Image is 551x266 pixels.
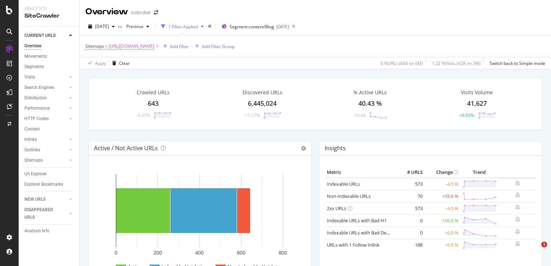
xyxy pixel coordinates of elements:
[353,89,387,96] div: % Active URLs
[24,146,67,154] a: Outlinks
[396,214,424,227] td: 0
[24,84,67,91] a: Search Engines
[24,12,74,20] div: SiteCrawler
[432,60,481,66] div: 1.22 % Visits ( 42K on 3M )
[396,178,424,190] td: 573
[460,112,474,118] div: +9.63%
[242,89,282,96] div: Discovered URLs
[24,125,74,133] a: Content
[24,196,46,203] div: NEW URLS
[137,89,170,96] div: Crawled URLs
[245,112,260,118] div: +1.17%
[396,239,424,251] td: 188
[24,73,67,81] a: Visits
[192,42,235,51] button: Add Filter Group
[325,167,396,178] th: Metric
[118,23,123,29] span: vs
[24,227,74,235] a: Analysis Info
[24,170,74,178] a: Url Explorer
[487,57,545,69] button: Switch back to Simple mode
[24,125,40,133] div: Content
[301,146,306,151] i: Options
[24,206,67,221] a: DISAPPEARED URLS
[136,112,150,118] div: -0.31%
[105,43,108,49] span: =
[95,23,109,29] span: 2025 Aug. 4th
[24,206,61,221] div: DISAPPEARED URLS
[279,250,287,256] text: 800
[515,229,520,234] div: bell-plus
[325,143,346,153] h4: Insights
[24,170,47,178] div: Url Explorer
[85,21,118,32] button: [DATE]
[230,24,274,30] span: Segment: content/Blog
[24,32,56,39] div: CURRENT URLS
[119,60,130,66] div: Clear
[515,217,520,222] div: bell-plus
[24,105,50,112] div: Performance
[154,10,158,15] div: arrow-right-arrow-left
[327,242,380,248] a: URLs with 1 Follow Inlink
[24,146,40,154] div: Outlinks
[248,99,277,108] div: 6,445,024
[24,105,67,112] a: Performance
[515,241,520,247] div: bell-plus
[490,60,545,66] div: Switch back to Simple mode
[170,43,189,49] div: Add Filter
[24,181,74,188] a: Explorer Bookmarks
[24,196,67,203] a: NEW URLS
[24,157,67,164] a: Sitemaps
[276,24,289,30] div: [DATE]
[24,115,49,123] div: HTTP Codes
[327,229,405,236] a: Indexable URLs with Bad Description
[24,53,47,60] div: Movements
[219,21,289,32] button: Segment:content/Blog[DATE]
[24,227,50,235] div: Analysis Info
[424,239,460,251] td: +0.5 %
[131,9,151,16] div: nobroker
[515,180,520,186] div: bell-plus
[381,60,423,66] div: 0 % URLs ( 643 on 6M )
[160,42,189,51] button: Add Filter
[85,57,106,69] button: Apply
[396,190,424,202] td: 70
[327,193,371,199] a: Non-Indexable URLs
[24,53,74,60] a: Movements
[461,89,493,96] div: Visits Volume
[195,250,204,256] text: 400
[24,94,47,102] div: Distribution
[24,136,67,143] a: Inlinks
[541,242,547,247] span: 1
[115,250,118,256] text: 0
[85,43,104,49] span: Sitemaps
[168,24,198,30] div: 1 Filter Applied
[24,42,74,50] a: Overview
[24,73,35,81] div: Visits
[24,63,74,71] a: Segments
[424,227,460,239] td: +0.0 %
[24,42,42,50] div: Overview
[207,23,213,30] div: times
[24,136,37,143] div: Inlinks
[24,32,67,39] a: CURRENT URLS
[85,6,128,18] div: Overview
[327,217,387,224] a: Indexable URLs with Bad H1
[424,178,460,190] td: -4.5 %
[148,99,159,108] div: 643
[354,112,366,118] div: +0.44
[24,181,63,188] div: Explorer Bookmarks
[123,21,152,32] button: Previous
[396,167,424,178] th: # URLS
[24,94,67,102] a: Distribution
[158,21,207,32] button: 1 Filter Applied
[358,99,382,108] div: 40.43 %
[109,41,154,51] span: [URL][DOMAIN_NAME]
[424,214,460,227] td: -100.0 %
[527,242,544,259] iframe: Intercom live chat
[154,250,162,256] text: 200
[396,202,424,214] td: 573
[24,84,54,91] div: Search Engines
[424,190,460,202] td: +55.6 %
[109,57,130,69] button: Clear
[24,157,43,164] div: Sitemaps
